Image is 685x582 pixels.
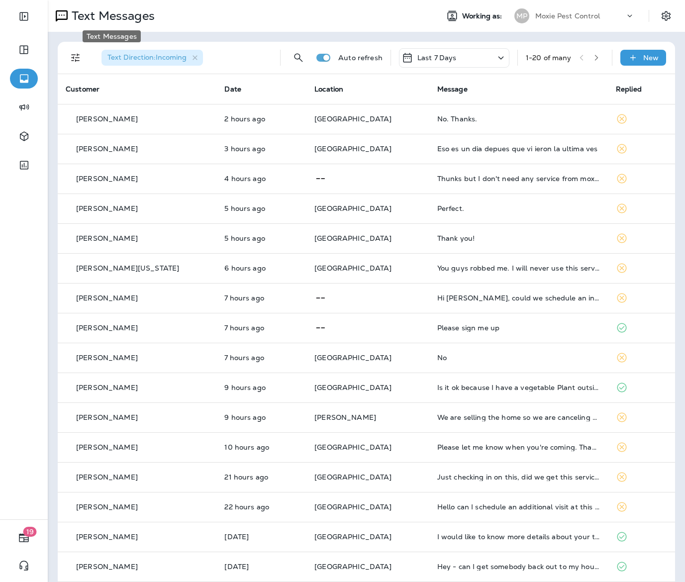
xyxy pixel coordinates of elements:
[462,12,504,20] span: Working as:
[76,294,138,302] p: [PERSON_NAME]
[76,533,138,541] p: [PERSON_NAME]
[437,115,600,123] div: No. Thanks.
[437,145,600,153] div: Eso es un dia depues que vi ieron la ultima ves
[314,473,391,482] span: [GEOGRAPHIC_DATA]
[314,234,391,243] span: [GEOGRAPHIC_DATA]
[76,264,179,272] p: [PERSON_NAME][US_STATE]
[437,294,600,302] div: Hi Noel, could we schedule an indoor session for ants?
[437,503,600,511] div: Hello can I schedule an additional visit at this number? We are seeing an increase of insects tha...
[101,50,203,66] div: Text Direction:Incoming
[224,443,298,451] p: Aug 14, 2025 07:55 AM
[68,8,155,23] p: Text Messages
[437,324,600,332] div: Please sign me up
[224,234,298,242] p: Aug 14, 2025 01:17 PM
[314,204,391,213] span: [GEOGRAPHIC_DATA]
[76,354,138,362] p: [PERSON_NAME]
[76,204,138,212] p: [PERSON_NAME]
[76,145,138,153] p: [PERSON_NAME]
[314,443,391,452] span: [GEOGRAPHIC_DATA]
[526,54,572,62] div: 1 - 20 of many
[10,528,38,548] button: 19
[224,413,298,421] p: Aug 14, 2025 09:08 AM
[616,85,642,94] span: Replied
[76,413,138,421] p: [PERSON_NAME]
[314,264,391,273] span: [GEOGRAPHIC_DATA]
[224,294,298,302] p: Aug 14, 2025 11:41 AM
[314,532,391,541] span: [GEOGRAPHIC_DATA]
[437,413,600,421] div: We are selling the home so we are canceling all services with Moxie. Thank you.
[76,175,138,183] p: [PERSON_NAME]
[224,473,298,481] p: Aug 13, 2025 09:11 PM
[76,473,138,481] p: [PERSON_NAME]
[224,384,298,391] p: Aug 14, 2025 09:36 AM
[437,175,600,183] div: Thunks but I don't need any service from moxie pest control
[107,53,187,62] span: Text Direction : Incoming
[338,54,383,62] p: Auto refresh
[10,6,38,26] button: Expand Sidebar
[437,234,600,242] div: Thank you!
[224,354,298,362] p: Aug 14, 2025 11:04 AM
[314,144,391,153] span: [GEOGRAPHIC_DATA]
[437,85,468,94] span: Message
[76,115,138,123] p: [PERSON_NAME]
[314,502,391,511] span: [GEOGRAPHIC_DATA]
[76,563,138,571] p: [PERSON_NAME]
[76,324,138,332] p: [PERSON_NAME]
[437,264,600,272] div: You guys robbed me. I will never use this service again
[314,383,391,392] span: [GEOGRAPHIC_DATA]
[224,145,298,153] p: Aug 14, 2025 03:05 PM
[76,384,138,391] p: [PERSON_NAME]
[417,54,457,62] p: Last 7 Days
[643,54,659,62] p: New
[289,48,308,68] button: Search Messages
[314,413,376,422] span: [PERSON_NAME]
[437,384,600,391] div: Is it ok because I have a vegetable Plant outside .....
[23,527,37,537] span: 19
[224,503,298,511] p: Aug 13, 2025 07:54 PM
[76,234,138,242] p: [PERSON_NAME]
[314,114,391,123] span: [GEOGRAPHIC_DATA]
[224,264,298,272] p: Aug 14, 2025 11:53 AM
[83,30,141,42] div: Text Messages
[76,443,138,451] p: [PERSON_NAME]
[224,115,298,123] p: Aug 14, 2025 04:19 PM
[76,503,138,511] p: [PERSON_NAME]
[314,85,343,94] span: Location
[437,473,600,481] div: Just checking in on this, did we get this service? Also having trouble with lots of spiders right...
[314,353,391,362] span: [GEOGRAPHIC_DATA]
[514,8,529,23] div: MP
[224,563,298,571] p: Aug 13, 2025 03:56 PM
[224,175,298,183] p: Aug 14, 2025 02:08 PM
[224,533,298,541] p: Aug 13, 2025 05:40 PM
[224,85,241,94] span: Date
[437,563,600,571] div: Hey - can I get somebody back out to my house? I thought I was on a reoccurring, but doesn't look...
[66,85,99,94] span: Customer
[224,324,298,332] p: Aug 14, 2025 11:13 AM
[437,354,600,362] div: No
[437,533,600,541] div: I would like to know more details about your termite protection plan for me. If I get a good deal...
[66,48,86,68] button: Filters
[535,12,600,20] p: Moxie Pest Control
[437,204,600,212] div: Perfect.
[314,562,391,571] span: [GEOGRAPHIC_DATA]
[657,7,675,25] button: Settings
[437,443,600,451] div: Please let me know when you're coming. Thank you
[224,204,298,212] p: Aug 14, 2025 01:37 PM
